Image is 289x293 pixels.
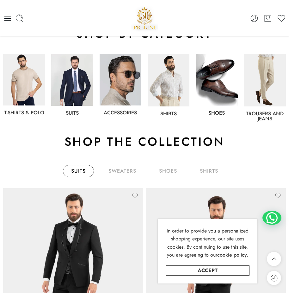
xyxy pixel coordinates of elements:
a: Wishlist [277,14,286,23]
h2: Shop the collection [3,134,286,149]
a: Pellini - [131,5,158,32]
a: Login / Register [250,14,259,23]
a: Trousers and jeans [246,110,284,122]
a: shoes [151,165,185,177]
span: In order to provide you a personalized shopping experience, our site uses cookies. By continuing ... [167,227,249,259]
a: shirts [192,165,226,177]
a: Cart [263,14,272,23]
h2: shop by category [3,26,286,41]
a: shoes [208,109,225,117]
a: Suits [63,165,94,177]
a: Shirts [160,110,177,117]
a: Accessories [104,109,137,116]
a: cookie policy. [217,251,248,259]
img: Pellini [131,5,158,32]
a: sweaters [100,165,144,177]
a: Accept [166,265,249,276]
a: T-Shirts & Polo [4,109,44,116]
a: Suits [66,109,79,117]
